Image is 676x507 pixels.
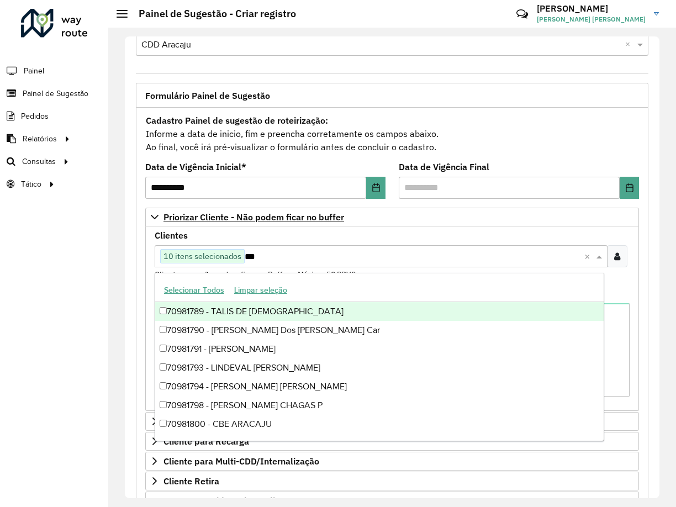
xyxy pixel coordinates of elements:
[155,340,604,358] div: 70981791 - [PERSON_NAME]
[163,477,219,485] span: Cliente Retira
[155,396,604,415] div: 70981798 - [PERSON_NAME] CHAGAS P
[510,2,534,26] a: Contato Rápido
[24,65,44,77] span: Painel
[625,38,635,51] span: Clear all
[163,497,293,505] span: Mapas Sugeridos: Placa-Cliente
[23,88,88,99] span: Painel de Sugestão
[21,178,41,190] span: Tático
[145,472,639,490] a: Cliente Retira
[537,14,646,24] span: [PERSON_NAME] [PERSON_NAME]
[163,213,344,221] span: Priorizar Cliente - Não podem ficar no buffer
[155,229,188,242] label: Clientes
[155,358,604,377] div: 70981793 - LINDEVAL [PERSON_NAME]
[145,452,639,471] a: Cliente para Multi-CDD/Internalização
[145,160,246,173] label: Data de Vigência Inicial
[155,415,604,434] div: 70981800 - CBE ARACAJU
[399,160,489,173] label: Data de Vigência Final
[163,437,249,446] span: Cliente para Recarga
[366,177,385,199] button: Choose Date
[155,434,604,452] div: 70981802 - [PERSON_NAME] FONSE
[584,250,594,263] span: Clear all
[145,226,639,411] div: Priorizar Cliente - Não podem ficar no buffer
[145,412,639,431] a: Preservar Cliente - Devem ficar no buffer, não roteirizar
[22,156,56,167] span: Consultas
[155,273,604,441] ng-dropdown-panel: Options list
[145,91,270,100] span: Formulário Painel de Sugestão
[229,282,292,299] button: Limpar seleção
[21,110,49,122] span: Pedidos
[155,377,604,396] div: 70981794 - [PERSON_NAME] [PERSON_NAME]
[145,432,639,451] a: Cliente para Recarga
[155,302,604,321] div: 70981789 - TALIS DE [DEMOGRAPHIC_DATA]
[145,208,639,226] a: Priorizar Cliente - Não podem ficar no buffer
[161,250,244,263] span: 10 itens selecionados
[146,115,328,126] strong: Cadastro Painel de sugestão de roteirização:
[163,457,319,466] span: Cliente para Multi-CDD/Internalização
[23,133,57,145] span: Relatórios
[155,270,356,279] small: Clientes que não podem ficar no Buffer – Máximo 50 PDVS
[159,282,229,299] button: Selecionar Todos
[145,113,639,154] div: Informe a data de inicio, fim e preencha corretamente os campos abaixo. Ao final, você irá pré-vi...
[128,8,296,20] h2: Painel de Sugestão - Criar registro
[620,177,639,199] button: Choose Date
[155,321,604,340] div: 70981790 - [PERSON_NAME] Dos [PERSON_NAME] Car
[537,3,646,14] h3: [PERSON_NAME]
